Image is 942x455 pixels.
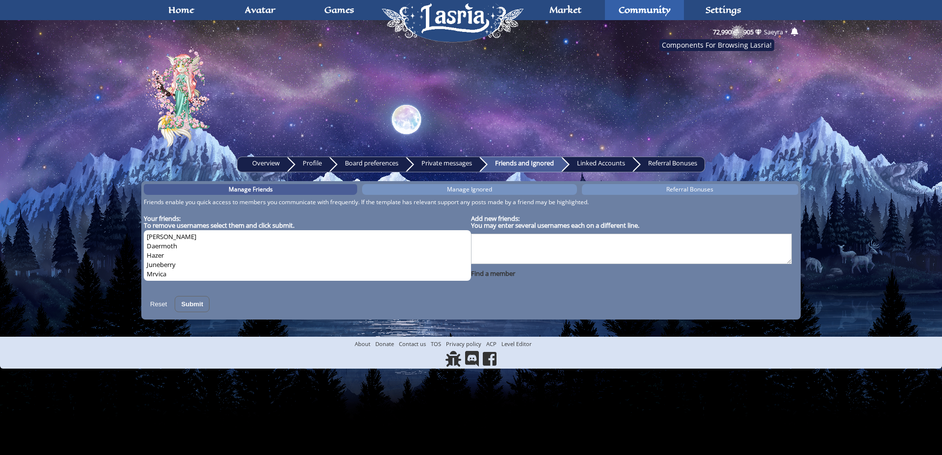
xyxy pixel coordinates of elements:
[146,241,469,251] option: Daermoth
[710,25,739,39] a: 72,990
[379,42,526,87] a: Home
[764,27,783,36] a: Saeyra
[446,340,481,348] a: Privacy policy
[375,340,394,348] a: Donate
[355,340,370,348] a: About
[175,296,209,312] input: Submit
[743,27,754,36] span: 905
[486,340,497,348] a: ACP
[471,221,639,230] span: You may enter several usernames each on a different line.
[330,157,406,172] a: Board preferences
[399,340,426,348] a: Contact us
[146,232,469,241] option: [PERSON_NAME]
[144,200,589,204] p: Friends enable you quick access to members you communicate with frequently. If the template has r...
[144,184,357,195] a: Manage Friends
[146,279,469,288] option: Pinster
[471,214,522,223] label: Add new friends:
[619,6,671,14] span: Community
[245,6,275,14] span: Avatar
[562,157,633,172] a: Linked Accounts
[237,157,288,172] a: Overview
[144,296,173,312] input: Reset
[288,157,330,172] a: Profile
[740,25,764,39] a: 905
[731,25,745,39] img: 3.png
[447,185,492,193] span: Manage Ignored
[666,185,713,193] span: Referral Bonuses
[168,6,194,14] span: Home
[146,251,469,260] option: Hazer
[549,6,581,14] span: Market
[633,157,705,172] a: Referral Bonuses
[445,358,462,368] a: Report Bug
[406,157,480,172] a: Private messages
[662,40,772,50] span: Components For Browsing Lasria!
[713,27,732,36] span: 72,990
[582,184,798,195] a: Referral Bonuses
[706,6,741,14] span: Settings
[144,214,183,223] label: Your friends:
[471,269,515,278] a: Find a member
[501,340,532,348] a: ACP
[229,185,273,193] span: Manage Friends
[480,157,562,172] a: Friends and Ignored
[141,35,801,148] a: Avatar
[146,260,469,269] option: Juneberry
[144,221,294,230] span: To remove usernames select them and click submit.
[324,6,354,14] span: Games
[431,340,441,348] a: TOS
[362,184,576,195] a: Manage Ignored
[141,35,243,148] img: Avatar
[146,269,469,279] option: Mrvica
